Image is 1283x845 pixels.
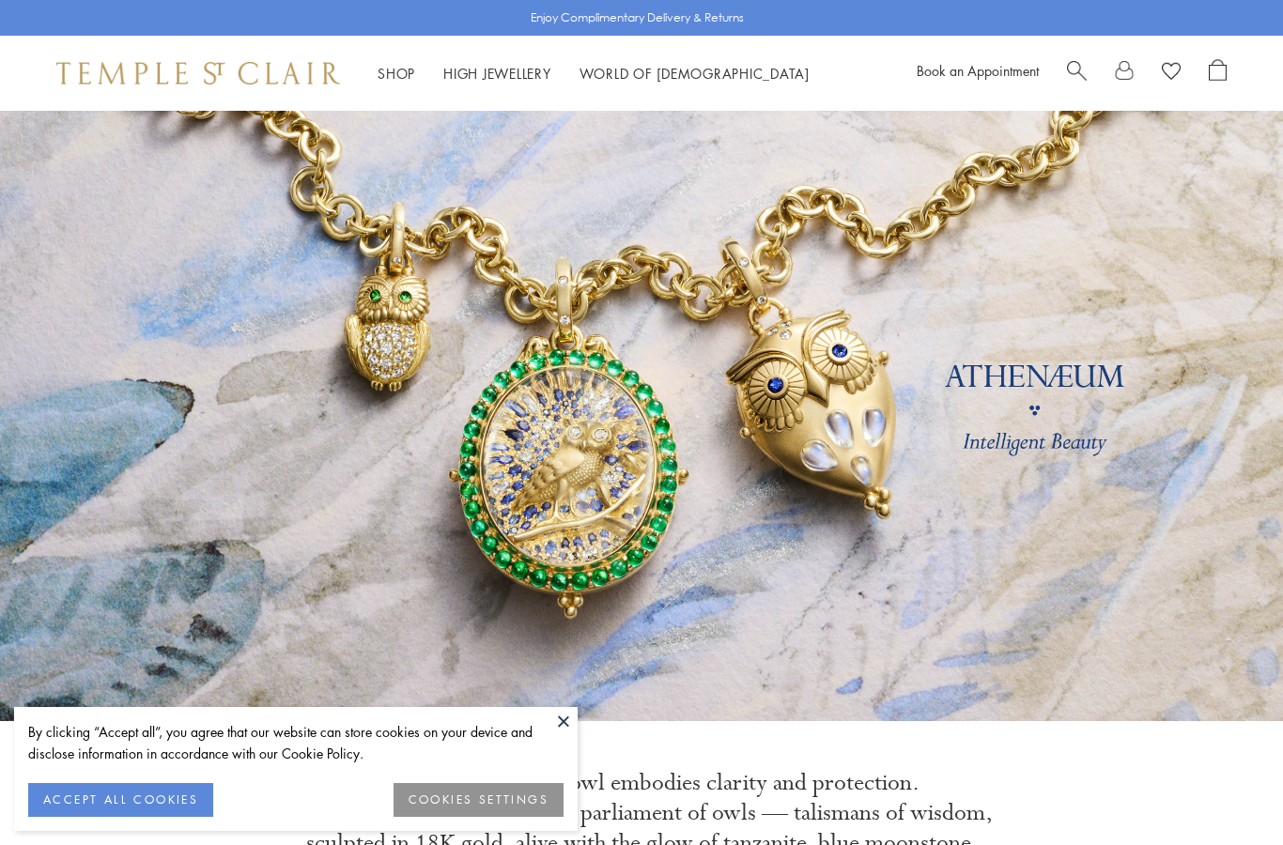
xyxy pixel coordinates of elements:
a: Open Shopping Bag [1209,59,1227,87]
img: Temple St. Clair [56,62,340,84]
p: Enjoy Complimentary Delivery & Returns [531,8,744,27]
a: ShopShop [378,64,415,83]
a: Search [1067,59,1087,87]
button: COOKIES SETTINGS [394,783,564,817]
nav: Main navigation [378,62,810,85]
a: Book an Appointment [917,61,1039,80]
iframe: Gorgias live chat messenger [1189,757,1264,826]
div: By clicking “Accept all”, you agree that our website can store cookies on your device and disclos... [28,721,564,764]
button: ACCEPT ALL COOKIES [28,783,213,817]
a: High JewelleryHigh Jewellery [443,64,551,83]
a: View Wishlist [1162,59,1181,87]
a: World of [DEMOGRAPHIC_DATA]World of [DEMOGRAPHIC_DATA] [580,64,810,83]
